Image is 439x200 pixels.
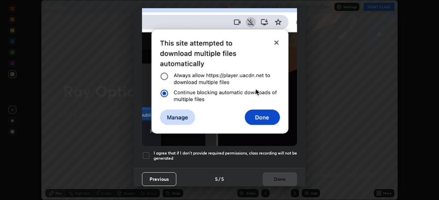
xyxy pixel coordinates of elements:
[218,175,221,183] h4: /
[221,175,224,183] h4: 5
[154,150,297,161] h5: I agree that if I don't provide required permissions, class recording will not be generated
[142,172,176,186] button: Previous
[215,175,218,183] h4: 5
